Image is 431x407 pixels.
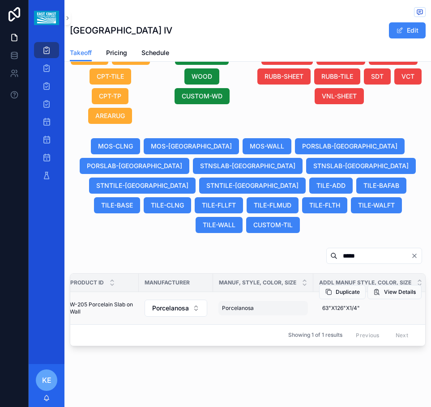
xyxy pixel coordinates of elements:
button: RUBB-TILE [314,68,360,85]
span: TILE-ADD [316,181,346,190]
button: TILE-BAFAB [356,178,406,194]
span: Manuf, Style, Color, Size [219,279,296,286]
span: 63"X126"X1/4" [322,305,360,312]
div: scrollable content [29,36,64,195]
span: MOS-WALL [250,142,284,151]
button: CPT-TILE [90,68,131,85]
span: Schedule [141,48,169,57]
span: STNTILE-[GEOGRAPHIC_DATA] [96,181,188,190]
span: TILE-WALFT [358,201,395,210]
button: TILE-FLTH [302,197,347,213]
button: CUSTOM-WD [175,88,230,104]
button: MOS-CLNG [91,138,140,154]
span: VNL-SHEET [322,92,357,101]
span: STNSLAB-[GEOGRAPHIC_DATA] [313,161,409,170]
button: STNTILE-[GEOGRAPHIC_DATA] [199,178,306,194]
span: Showing 1 of 1 results [288,331,342,339]
span: CUSTOM-TIL [253,220,293,229]
span: TILE-WALL [203,220,235,229]
span: PORSLAB-[GEOGRAPHIC_DATA] [87,161,182,170]
button: PORSLAB-[GEOGRAPHIC_DATA] [295,138,405,154]
span: Product ID [70,279,104,286]
span: CUSTOM-WD [182,92,222,101]
span: TILE-CLNG [151,201,184,210]
button: SDT [364,68,391,85]
span: AREARUG [95,111,125,120]
button: MOS-[GEOGRAPHIC_DATA] [144,138,239,154]
button: CPT-TP [92,88,128,104]
button: TILE-WALL [196,217,243,233]
button: MOS-WALL [243,138,291,154]
button: TILE-FLLFT [195,197,243,213]
img: App logo [34,11,59,25]
a: Takeoff [70,45,92,62]
button: AREARUG [88,108,132,124]
a: Pricing [106,45,127,63]
span: CPT-TP [99,92,121,101]
button: TILE-ADD [309,178,353,194]
button: STNSLAB-[GEOGRAPHIC_DATA] [193,158,303,174]
button: WOOD [184,68,219,85]
span: STNTILE-[GEOGRAPHIC_DATA] [206,181,299,190]
span: Duplicate [336,288,360,296]
span: RUBB-TILE [321,72,353,81]
button: Duplicate [319,285,366,299]
button: STNSLAB-[GEOGRAPHIC_DATA] [306,158,416,174]
span: TILE-FLTH [309,201,340,210]
span: SDT [371,72,384,81]
span: TILE-BASE [101,201,133,210]
span: Porcelanosa [222,305,254,312]
span: Manufacturer [145,279,190,286]
button: VNL-SHEET [315,88,364,104]
button: RUBB-SHEET [257,68,311,85]
span: View Details [384,288,416,296]
span: MOS-[GEOGRAPHIC_DATA] [151,142,232,151]
button: Select Button [145,300,207,317]
span: VCT [401,72,414,81]
button: CUSTOM-TIL [246,217,300,233]
span: MOS-CLNG [98,142,133,151]
button: TILE-CLNG [144,197,191,213]
button: VCT [394,68,422,85]
span: Takeoff [70,48,92,57]
span: STNSLAB-[GEOGRAPHIC_DATA] [200,161,295,170]
button: STNTILE-[GEOGRAPHIC_DATA] [89,178,196,194]
button: TILE-BASE [94,197,140,213]
span: TILE-BAFAB [363,181,399,190]
a: 63"X126"X1/4" [319,301,423,315]
span: RUBB-SHEET [265,72,303,81]
button: Edit [389,22,426,38]
button: TILE-FLMUD [247,197,299,213]
span: Pricing [106,48,127,57]
span: KE [42,375,51,386]
a: W-205 Porcelain Slab on Wall [70,301,133,315]
a: Select Button [144,299,208,317]
button: View Details [367,285,422,299]
a: Porcelanosa [218,301,308,315]
button: PORSLAB-[GEOGRAPHIC_DATA] [80,158,189,174]
span: CPT-TILE [97,72,124,81]
span: Porcelanosa [152,304,189,313]
button: Clear [411,252,422,259]
span: TILE-FLMUD [254,201,291,210]
button: TILE-WALFT [351,197,402,213]
h1: [GEOGRAPHIC_DATA] IV [70,24,172,37]
a: Schedule [141,45,169,63]
span: TILE-FLLFT [202,201,236,210]
span: PORSLAB-[GEOGRAPHIC_DATA] [302,142,397,151]
span: WOOD [192,72,212,81]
